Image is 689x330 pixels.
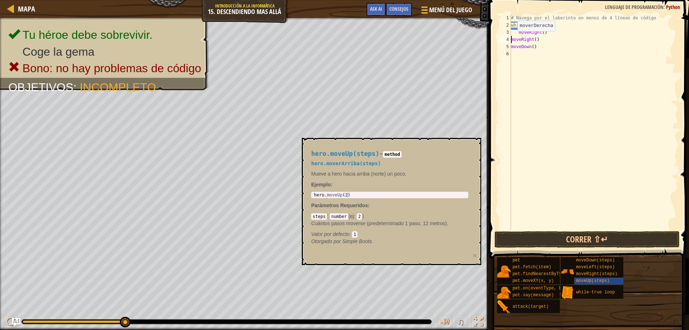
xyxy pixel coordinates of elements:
div: 4 [499,36,511,43]
span: Parámetros Requeridos [311,203,368,208]
span: Objetivos [8,80,73,93]
span: hero.moveUp(steps) [311,150,379,157]
li: Coge la gema [8,43,201,60]
span: : [73,80,80,93]
code: steps [311,213,327,220]
p: Mueve a hero hacia arriba (norte) un poco. [311,170,468,177]
img: portrait.png [497,286,511,299]
button: Ask AI [12,318,20,326]
span: Valor por defecto [311,231,349,237]
img: portrait.png [561,265,574,278]
div: 1 [499,14,511,22]
span: Coge la gema [22,45,94,58]
span: Python [666,4,680,10]
span: pet.say(message) [512,293,554,298]
h4: - [311,150,468,157]
a: Mapa [14,4,35,14]
code: method [383,151,401,158]
span: : [349,231,352,237]
span: Consejos [389,5,408,12]
span: ej [350,213,354,219]
span: Lenguaje de programación [605,4,664,10]
span: moveRight(steps) [576,271,617,276]
code: 2 [357,213,362,220]
span: : [368,203,370,208]
li: Bono: no hay problemas de código [8,60,201,76]
div: 2 [499,22,511,29]
img: portrait.png [561,286,574,299]
span: moveDown(steps) [576,258,615,263]
code: number [330,213,348,220]
button: ♫ [456,315,468,330]
span: pet.fetch(item) [512,265,551,270]
span: Otorgado por [311,238,342,244]
span: : [354,213,357,219]
button: Ctrl + P: Play [4,315,18,330]
span: pet [512,258,520,263]
p: Cuántos pasos moverse (predeterminado 1 paso, 12 metros). [311,220,468,227]
span: : [327,213,330,219]
span: Mapa [18,4,35,14]
code: moverDerecha [520,23,553,28]
span: Ejemplo [311,182,331,187]
li: Tu héroe debe sobrevivir. [8,27,201,43]
span: attack(target) [512,304,549,309]
button: Correr ⇧↵ [495,231,680,248]
span: Tu héroe debe sobrevivir. [22,28,153,41]
div: 5 [499,43,511,50]
img: portrait.png [497,300,511,314]
div: 3 [499,29,511,36]
span: pet.findNearestByType(type) [512,271,582,276]
button: Alterna pantalla completa. [471,315,486,330]
strong: : [311,182,332,187]
button: × [473,252,477,259]
span: pet.moveXY(x, y) [512,278,554,283]
em: Simple Boots. [311,238,373,244]
button: Ask AI [366,3,386,16]
span: Ask AI [370,5,382,12]
button: Menú del Juego [416,3,477,20]
div: ( ) [311,213,468,238]
img: portrait.png [497,265,511,278]
span: moveLeft(steps) [576,265,615,270]
span: pet.on(eventType, handler) [512,286,580,291]
span: Bono: no hay problemas de código [22,61,201,74]
span: Incompleto [80,80,156,93]
span: hero.moverArriba(steps) [311,161,381,166]
div: 6 [499,50,511,57]
span: ♫ [457,316,464,327]
span: moveUp(steps) [576,278,610,283]
span: : [664,4,666,10]
span: Menú del Juego [429,5,472,15]
code: 1 [352,231,357,238]
button: Ajustar volúmen [438,315,452,330]
span: while-true loop [576,290,615,295]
